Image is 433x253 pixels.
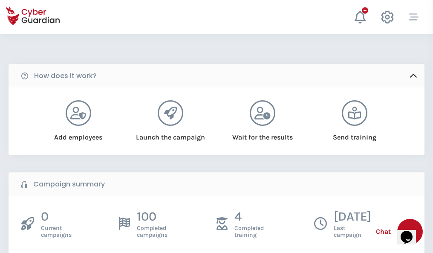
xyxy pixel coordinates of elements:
[43,126,113,142] div: Add employees
[137,209,167,225] p: 100
[376,227,391,237] span: Chat
[33,179,105,189] b: Campaign summary
[334,209,371,225] p: [DATE]
[228,126,298,142] div: Wait for the results
[362,7,368,14] div: +
[234,225,264,238] span: Completed training
[320,126,390,142] div: Send training
[135,126,205,142] div: Launch the campaign
[34,71,97,81] b: How does it work?
[397,219,424,244] iframe: chat widget
[41,225,72,238] span: Current campaigns
[137,225,167,238] span: Completed campaigns
[234,209,264,225] p: 4
[41,209,72,225] p: 0
[334,225,371,238] span: Last campaign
